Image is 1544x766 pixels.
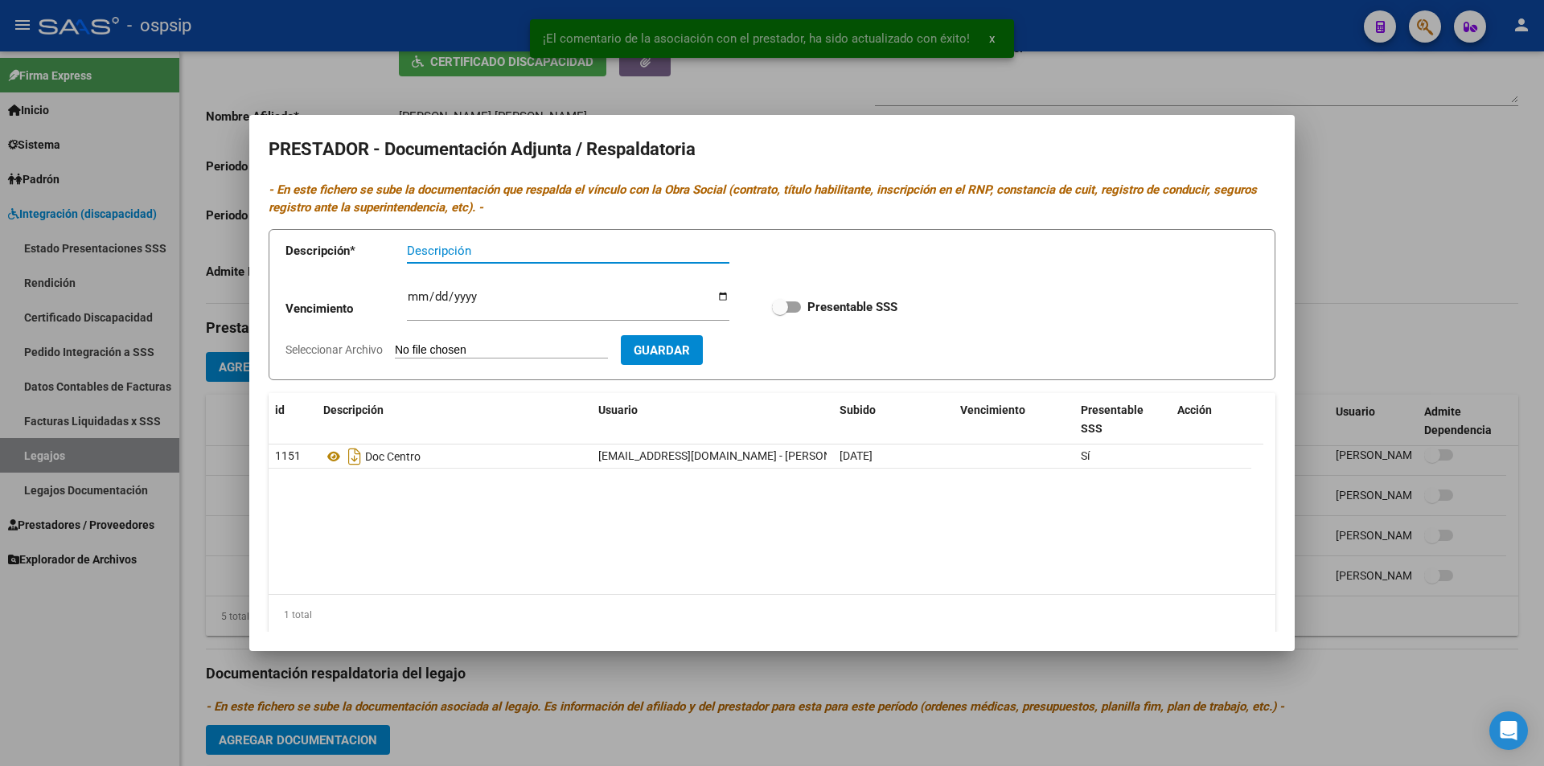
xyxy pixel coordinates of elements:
[634,343,690,358] span: Guardar
[621,335,703,365] button: Guardar
[269,134,1275,165] h2: PRESTADOR - Documentación Adjunta / Respaldatoria
[1081,449,1090,462] span: Sí
[269,595,1275,635] div: 1 total
[1177,403,1212,416] span: Acción
[285,343,383,356] span: Seleccionar Archivo
[275,403,285,416] span: id
[323,403,384,416] span: Descripción
[1074,393,1171,446] datatable-header-cell: Presentable SSS
[344,444,365,469] i: Descargar documento
[598,403,638,416] span: Usuario
[840,403,876,416] span: Subido
[1081,403,1144,435] span: Presentable SSS
[269,393,317,446] datatable-header-cell: id
[807,300,897,314] strong: Presentable SSS
[840,449,873,462] span: [DATE]
[598,449,871,462] span: [EMAIL_ADDRESS][DOMAIN_NAME] - [PERSON_NAME]
[833,393,954,446] datatable-header-cell: Subido
[592,393,833,446] datatable-header-cell: Usuario
[960,403,1025,416] span: Vencimiento
[954,393,1074,446] datatable-header-cell: Vencimiento
[269,182,1257,215] i: - En este fichero se sube la documentación que respalda el vínculo con la Obra Social (contrato, ...
[1171,393,1251,446] datatable-header-cell: Acción
[365,450,421,463] span: Doc Centro
[317,393,592,446] datatable-header-cell: Descripción
[1489,711,1528,750] div: Open Intercom Messenger
[275,449,301,462] span: 1151
[285,242,407,260] p: Descripción
[285,300,407,318] p: Vencimiento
